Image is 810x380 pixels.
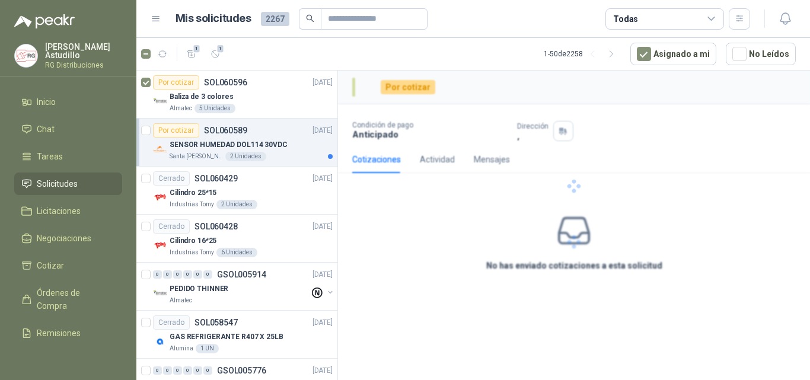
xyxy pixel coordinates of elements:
span: Cotizar [37,259,64,272]
div: 0 [173,270,182,279]
p: [DATE] [312,221,333,232]
p: Alumina [170,344,193,353]
p: [DATE] [312,77,333,88]
span: 2267 [261,12,289,26]
p: SOL060428 [194,222,238,231]
img: Logo peakr [14,14,75,28]
div: 0 [153,270,162,279]
button: No Leídos [726,43,796,65]
a: Por cotizarSOL060589[DATE] Company LogoSENSOR HUMEDAD DOL114 30VDCSanta [PERSON_NAME]2 Unidades [136,119,337,167]
div: Cerrado [153,315,190,330]
a: Chat [14,118,122,140]
div: 0 [163,270,172,279]
div: 5 Unidades [194,104,235,113]
p: SOL060589 [204,126,247,135]
div: 0 [193,270,202,279]
p: GAS REFRIGERANTE R407 X 25LB [170,331,283,343]
a: Tareas [14,145,122,168]
div: 0 [173,366,182,375]
span: Negociaciones [37,232,91,245]
div: 6 Unidades [216,248,257,257]
p: SOL060429 [194,174,238,183]
span: Chat [37,123,55,136]
a: Órdenes de Compra [14,282,122,317]
div: 1 - 50 de 2258 [544,44,621,63]
p: Industrias Tomy [170,248,214,257]
a: Negociaciones [14,227,122,250]
span: Órdenes de Compra [37,286,111,312]
span: 1 [216,44,225,53]
a: CerradoSOL058547[DATE] Company LogoGAS REFRIGERANTE R407 X 25LBAlumina1 UN [136,311,337,359]
a: Inicio [14,91,122,113]
span: Licitaciones [37,205,81,218]
div: 1 UN [196,344,219,353]
p: Baliza de 3 colores [170,91,234,103]
span: Solicitudes [37,177,78,190]
p: GSOL005914 [217,270,266,279]
a: Cotizar [14,254,122,277]
p: SENSOR HUMEDAD DOL114 30VDC [170,139,288,151]
p: Cilindro 25*15 [170,187,216,199]
a: Configuración [14,349,122,372]
p: [DATE] [312,173,333,184]
p: Almatec [170,296,192,305]
img: Company Logo [153,286,167,301]
img: Company Logo [153,142,167,157]
p: [DATE] [312,269,333,280]
div: Por cotizar [153,123,199,138]
div: Por cotizar [153,75,199,90]
p: [DATE] [312,317,333,328]
p: PEDIDO THINNER [170,283,228,295]
p: [DATE] [312,125,333,136]
a: Solicitudes [14,173,122,195]
a: 0 0 0 0 0 0 GSOL005914[DATE] Company LogoPEDIDO THINNERAlmatec [153,267,335,305]
div: 0 [203,270,212,279]
span: 1 [193,44,201,53]
p: RG Distribuciones [45,62,122,69]
p: Santa [PERSON_NAME] [170,152,223,161]
span: Inicio [37,95,56,108]
p: Almatec [170,104,192,113]
a: Por cotizarSOL060596[DATE] Company LogoBaliza de 3 coloresAlmatec5 Unidades [136,71,337,119]
div: 0 [183,366,192,375]
div: Cerrado [153,171,190,186]
div: Todas [613,12,638,25]
p: SOL060596 [204,78,247,87]
div: 0 [153,366,162,375]
button: Asignado a mi [630,43,716,65]
img: Company Logo [153,190,167,205]
img: Company Logo [15,44,37,67]
button: 1 [182,44,201,63]
p: SOL058547 [194,318,238,327]
span: Remisiones [37,327,81,340]
img: Company Logo [153,238,167,253]
div: 0 [203,366,212,375]
p: Cilindro 16*25 [170,235,216,247]
a: CerradoSOL060429[DATE] Company LogoCilindro 25*15Industrias Tomy2 Unidades [136,167,337,215]
div: 0 [193,366,202,375]
button: 1 [206,44,225,63]
h1: Mis solicitudes [176,10,251,27]
span: search [306,14,314,23]
p: Industrias Tomy [170,200,214,209]
p: GSOL005776 [217,366,266,375]
img: Company Logo [153,94,167,108]
p: [DATE] [312,365,333,376]
div: 2 Unidades [216,200,257,209]
a: Licitaciones [14,200,122,222]
div: 2 Unidades [225,152,266,161]
div: 0 [183,270,192,279]
a: CerradoSOL060428[DATE] Company LogoCilindro 16*25Industrias Tomy6 Unidades [136,215,337,263]
div: Cerrado [153,219,190,234]
span: Tareas [37,150,63,163]
img: Company Logo [153,334,167,349]
a: Remisiones [14,322,122,344]
p: [PERSON_NAME] Astudillo [45,43,122,59]
div: 0 [163,366,172,375]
